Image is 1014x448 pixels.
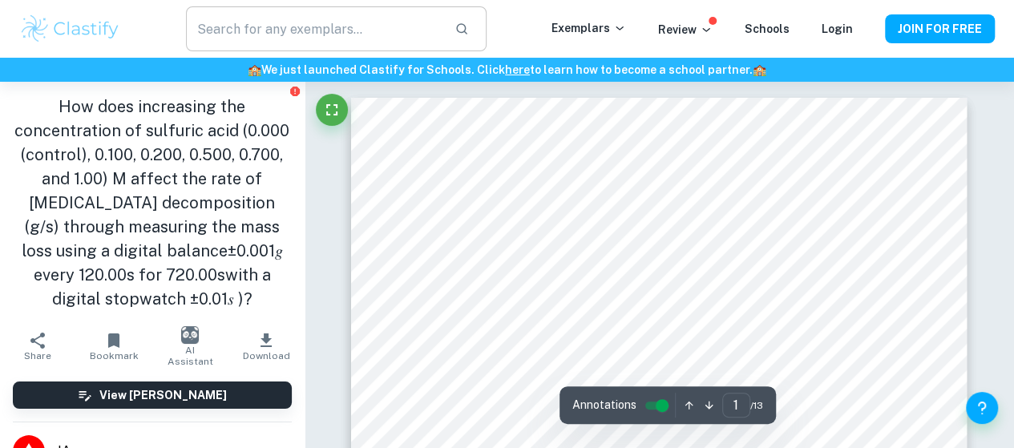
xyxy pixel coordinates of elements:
button: Download [228,324,305,369]
img: Clastify logo [19,13,121,45]
a: here [505,63,530,76]
span: / 13 [750,398,763,413]
h1: How does increasing the concentration of sulfuric acid (0.000 (control), 0.100, 0.200, 0.500, 0.7... [13,95,292,311]
a: Schools [745,22,790,35]
span: Download [243,350,290,361]
button: Bookmark [76,324,152,369]
p: Exemplars [551,19,626,37]
span: AI Assistant [162,345,219,367]
button: JOIN FOR FREE [885,14,995,43]
span: Bookmark [90,350,139,361]
span: 🏫 [753,63,766,76]
h6: We just launched Clastify for Schools. Click to learn how to become a school partner. [3,61,1011,79]
p: Review [658,21,713,38]
h6: View [PERSON_NAME] [99,386,227,404]
button: Help and Feedback [966,392,998,424]
button: Fullscreen [316,94,348,126]
button: AI Assistant [152,324,228,369]
span: Share [24,350,51,361]
img: AI Assistant [181,326,199,344]
button: Report issue [289,85,301,97]
span: 🏫 [248,63,261,76]
span: Annotations [572,397,636,414]
a: Login [822,22,853,35]
button: View [PERSON_NAME] [13,381,292,409]
input: Search for any exemplars... [186,6,442,51]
